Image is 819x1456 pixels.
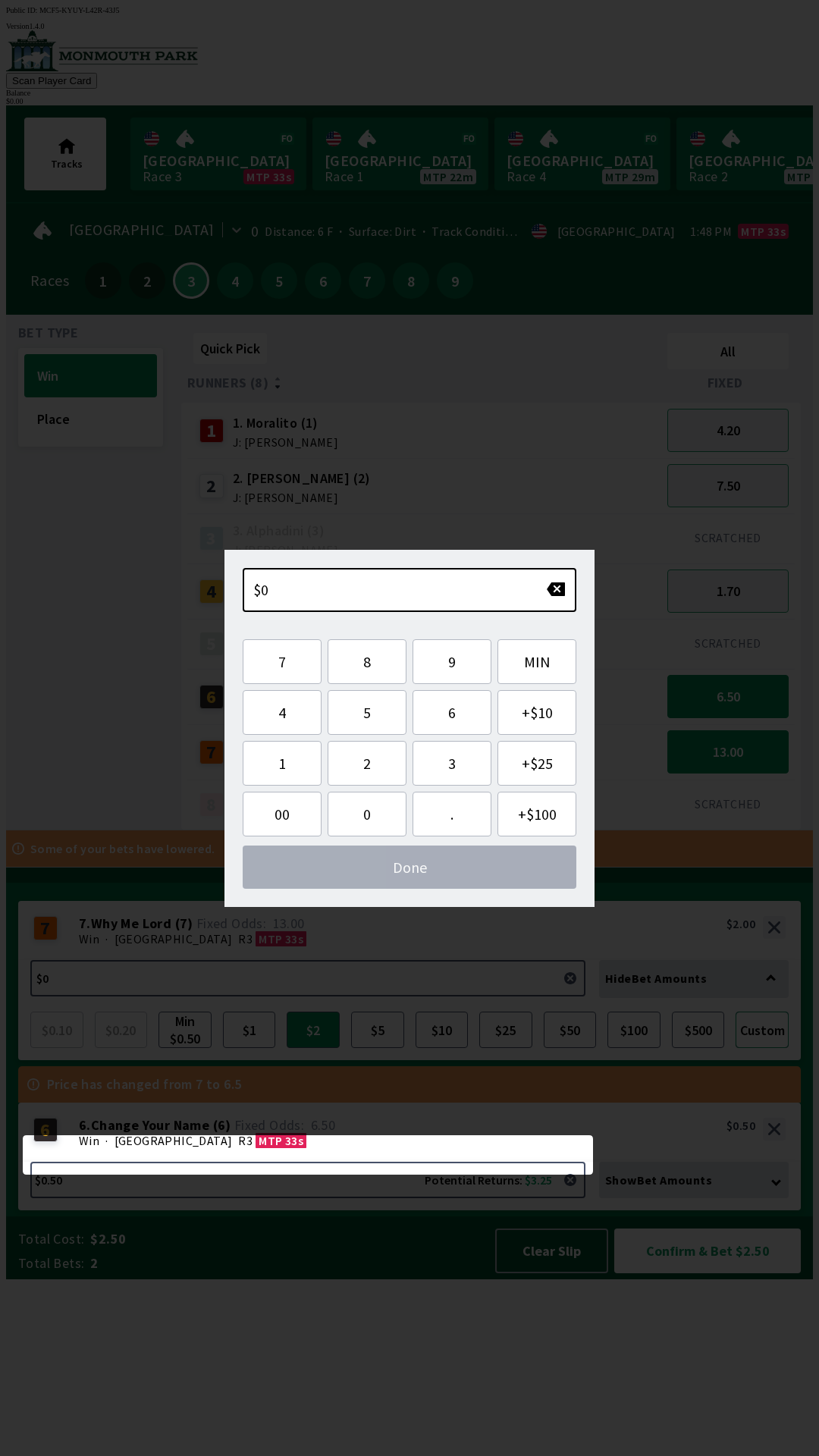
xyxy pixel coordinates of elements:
span: 5 [340,703,394,722]
button: Done [243,846,576,889]
span: 8 [340,652,394,671]
button: . [413,792,491,836]
span: 4 [256,703,309,722]
span: + $100 [510,805,563,824]
button: 2 [328,741,406,786]
button: 0 [328,792,406,836]
button: 8 [328,639,406,684]
span: Done [255,858,564,877]
button: 1 [243,741,322,786]
span: + $10 [510,703,563,722]
button: 5 [328,690,406,735]
button: 7 [243,639,322,684]
span: 6 [425,703,479,722]
button: MIN [497,639,576,684]
span: . [425,805,479,824]
button: 9 [413,639,491,684]
button: 6 [413,690,491,735]
span: $0 [253,580,269,599]
span: + $25 [510,754,563,773]
button: +$25 [497,741,576,786]
button: 4 [243,690,322,735]
span: 9 [425,652,479,671]
span: 0 [340,805,394,824]
span: 3 [425,754,479,773]
span: 1 [256,754,309,773]
button: +$100 [497,792,576,836]
span: 7 [256,652,309,671]
span: 2 [340,754,394,773]
button: +$10 [497,690,576,735]
button: 00 [243,792,322,836]
span: 00 [256,805,309,824]
span: MIN [510,652,563,671]
button: 3 [413,741,491,786]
